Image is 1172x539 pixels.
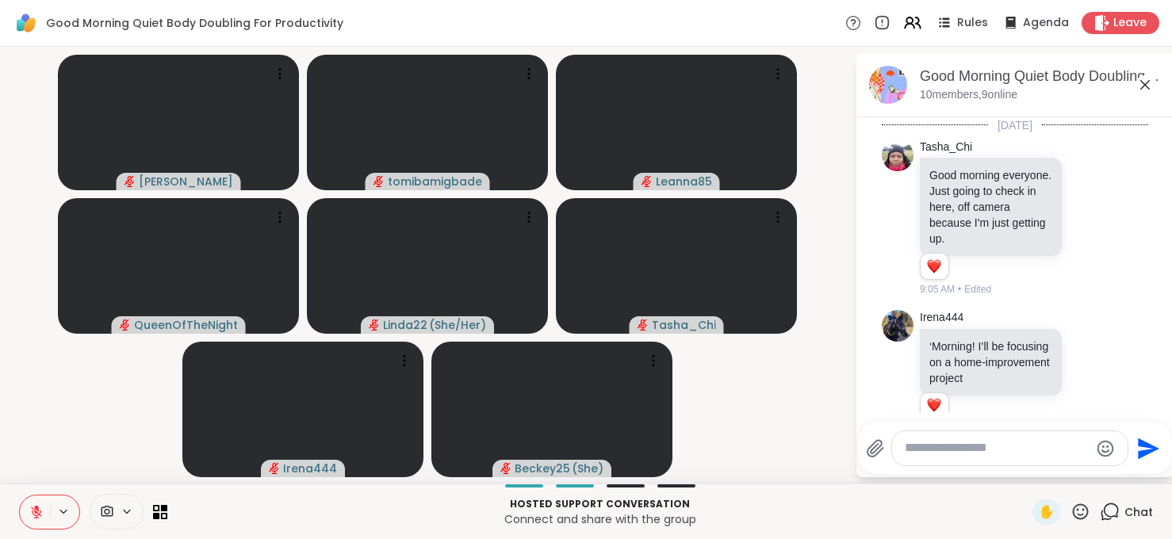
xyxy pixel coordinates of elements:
div: Reaction list [921,254,948,279]
div: Good Morning Quiet Body Doubling For Productivity, [DATE] [920,67,1161,86]
p: ‘Morning! I’ll be focusing on a home-improvement project [929,338,1052,386]
span: [DATE] [988,117,1042,133]
span: Edited [964,282,991,296]
span: Beckey25 [515,461,570,476]
span: Tasha_Chi [652,317,716,333]
span: ✋ [1039,503,1055,522]
button: Reactions: love [925,399,942,412]
button: Emoji picker [1096,439,1115,458]
span: • [958,282,961,296]
a: Irena444 [920,310,963,326]
span: audio-muted [500,463,511,474]
textarea: Type your message [905,440,1090,457]
span: Irena444 [283,461,337,476]
img: https://sharewell-space-live.sfo3.digitaloceanspaces.com/user-generated/de19b42f-500a-4d77-9f86-5... [882,140,913,171]
div: Reaction list [921,393,948,419]
span: tomibamigbade [388,174,482,189]
span: audio-muted [369,319,380,331]
span: Leanna85 [656,174,712,189]
button: Reactions: love [925,260,942,273]
p: Good morning everyone. Just going to check in here, off camera because I'm just getting up. [929,167,1052,247]
img: https://sharewell-space-live.sfo3.digitaloceanspaces.com/user-generated/ecc5de3d-c14c-4f76-90ec-f... [882,310,913,342]
a: Tasha_Chi [920,140,972,155]
span: 9:05 AM [920,282,955,296]
p: 10 members, 9 online [920,87,1017,103]
span: ( She/Her ) [429,317,486,333]
span: audio-muted [124,176,136,187]
span: Rules [957,15,988,31]
p: Hosted support conversation [177,497,1023,511]
span: Chat [1124,504,1153,520]
span: Linda22 [383,317,427,333]
span: [PERSON_NAME] [139,174,233,189]
img: ShareWell Logomark [13,10,40,36]
span: audio-muted [120,319,131,331]
span: ( She ) [572,461,603,476]
span: Good Morning Quiet Body Doubling For Productivity [46,15,343,31]
span: audio-muted [373,176,385,187]
span: Agenda [1023,15,1069,31]
span: audio-muted [269,463,280,474]
span: audio-muted [642,176,653,187]
span: QueenOfTheNight [134,317,238,333]
img: Good Morning Quiet Body Doubling For Productivity, Sep 11 [869,66,907,104]
button: Send [1128,430,1164,466]
span: Leave [1113,15,1147,31]
p: Connect and share with the group [177,511,1023,527]
span: audio-muted [638,319,649,331]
